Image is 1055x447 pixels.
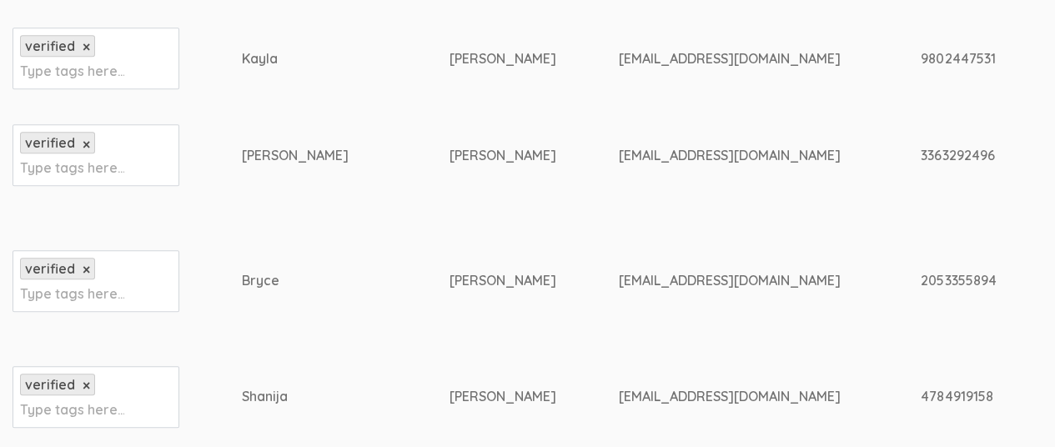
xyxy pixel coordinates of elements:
div: [PERSON_NAME] [450,271,556,290]
div: [EMAIL_ADDRESS][DOMAIN_NAME] [619,387,858,406]
div: Shanija [242,387,387,406]
a: × [83,138,90,152]
div: [EMAIL_ADDRESS][DOMAIN_NAME] [619,146,858,165]
input: Type tags here... [20,157,124,178]
a: × [83,40,90,54]
span: verified [25,260,75,277]
input: Type tags here... [20,283,124,304]
span: verified [25,38,75,54]
div: Bryce [242,271,387,290]
div: [PERSON_NAME] [242,146,387,165]
iframe: Chat Widget [972,367,1055,447]
div: [EMAIL_ADDRESS][DOMAIN_NAME] [619,271,858,290]
div: Kayla [242,49,387,68]
div: [EMAIL_ADDRESS][DOMAIN_NAME] [619,49,858,68]
span: verified [25,376,75,393]
span: verified [25,134,75,151]
a: × [83,379,90,393]
input: Type tags here... [20,60,124,82]
div: [PERSON_NAME] [450,387,556,406]
a: × [83,263,90,277]
div: [PERSON_NAME] [450,49,556,68]
div: [PERSON_NAME] [450,146,556,165]
input: Type tags here... [20,399,124,420]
